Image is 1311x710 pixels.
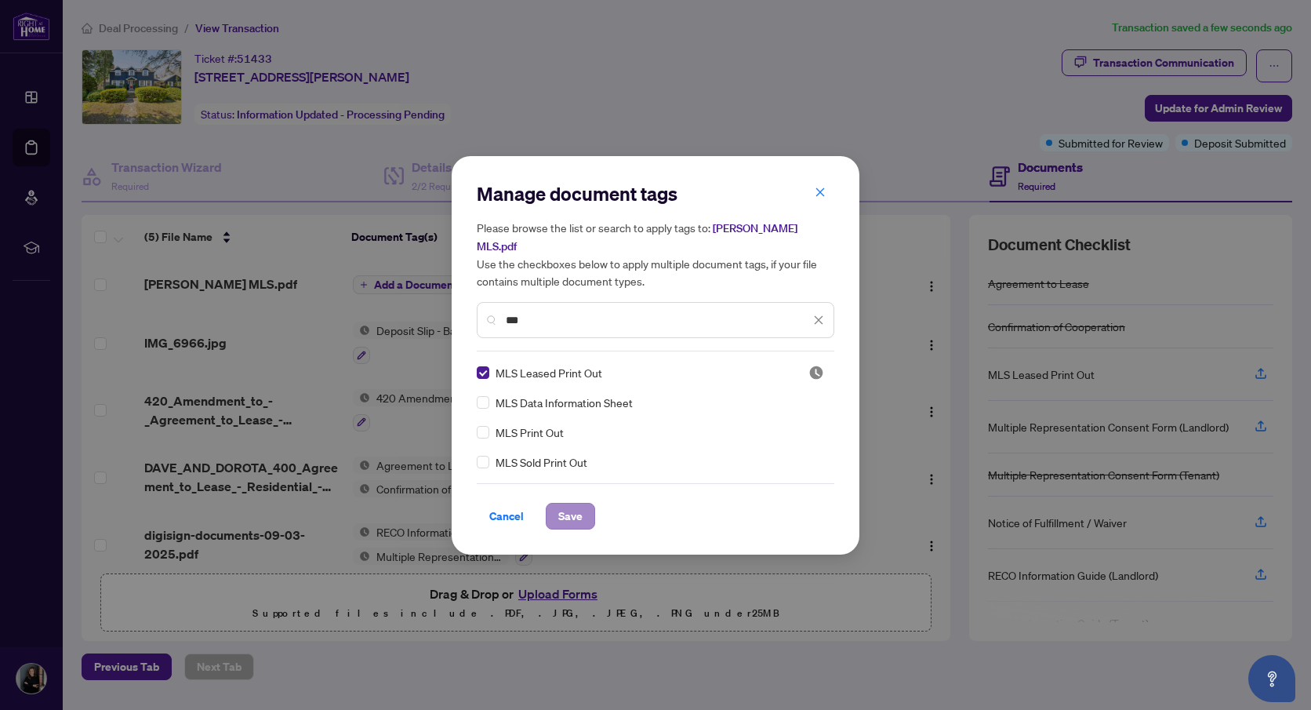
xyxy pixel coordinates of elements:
[496,453,587,471] span: MLS Sold Print Out
[489,504,524,529] span: Cancel
[813,315,824,326] span: close
[496,424,564,441] span: MLS Print Out
[1248,655,1295,702] button: Open asap
[477,503,536,530] button: Cancel
[496,364,602,381] span: MLS Leased Print Out
[546,503,595,530] button: Save
[815,187,826,198] span: close
[477,221,797,253] span: [PERSON_NAME] MLS.pdf
[808,365,824,380] span: Pending Review
[477,219,834,289] h5: Please browse the list or search to apply tags to: Use the checkboxes below to apply multiple doc...
[496,394,633,411] span: MLS Data Information Sheet
[808,365,824,380] img: status
[558,504,583,529] span: Save
[477,181,834,206] h2: Manage document tags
